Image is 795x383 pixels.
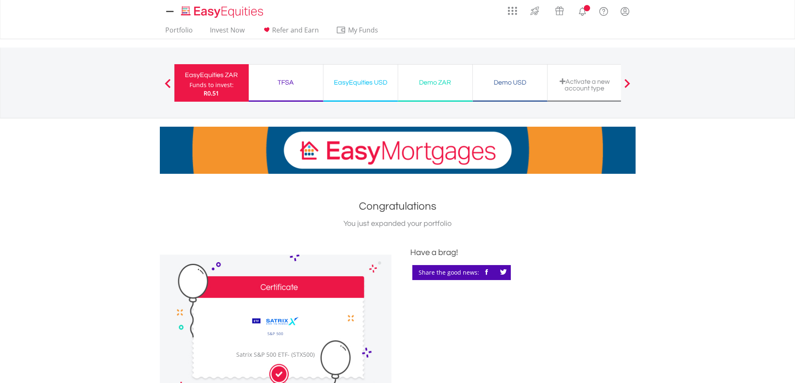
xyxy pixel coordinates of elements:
img: vouchers-v2.svg [553,4,566,18]
div: Have a brag! [410,246,636,259]
a: Home page [178,2,267,19]
div: Demo ZAR [403,77,467,88]
img: EQU.ZA.STX500.png [245,309,306,346]
a: FAQ's and Support [593,2,614,19]
div: EasyEquities USD [328,77,393,88]
span: - (STX500) [288,350,315,358]
img: EasyEquities_Logo.png [179,5,267,19]
img: thrive-v2.svg [528,4,542,18]
a: My Profile [614,2,636,20]
div: Funds to invest: [189,81,234,89]
a: Notifications [572,2,593,19]
span: R0.51 [204,89,219,97]
div: TFSA [254,77,318,88]
div: You just expanded your portfolio [160,218,636,230]
div: Demo USD [478,77,542,88]
div: Share the good news: [412,265,511,280]
a: Vouchers [547,2,572,18]
img: grid-menu-icon.svg [508,6,517,15]
span: Refer and Earn [272,25,319,35]
div: Satrix S&P 500 ETF [235,350,316,359]
span: My Funds [336,25,391,35]
a: Invest Now [207,26,248,39]
div: Activate a new account type [553,78,617,92]
a: Portfolio [162,26,196,39]
img: EasyMortage Promotion Banner [160,127,636,174]
a: Refer and Earn [258,26,322,39]
div: EasyEquities ZAR [179,69,244,81]
a: AppsGrid [502,2,522,15]
h1: Congratulations [160,199,636,214]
